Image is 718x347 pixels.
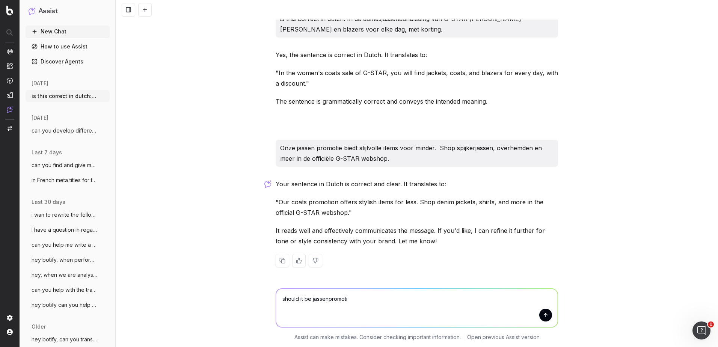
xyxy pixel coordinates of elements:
[32,241,98,249] span: can you help me write a story related to
[32,226,98,234] span: I have a question in regards to the SEO
[26,254,110,266] button: hey botify, when performing a keyword an
[276,289,558,327] textarea: should it be jassenpromoti
[32,323,46,330] span: older
[26,333,110,345] button: hey botify, can you translate the follow
[26,209,110,221] button: i wan to rewrite the following meta desc
[276,68,558,89] p: "In the women's coats sale of G-STAR, you will find jackets, coats, and blazers for every day, wi...
[26,56,110,68] a: Discover Agents
[29,8,35,15] img: Assist
[29,6,107,17] button: Assist
[7,48,13,54] img: Analytics
[26,26,110,38] button: New Chat
[276,50,558,60] p: Yes, the sentence is correct in Dutch. It translates to:
[7,329,13,335] img: My account
[26,239,110,251] button: can you help me write a story related to
[7,77,13,84] img: Activation
[6,6,13,15] img: Botify logo
[467,333,540,341] a: Open previous Assist version
[32,336,98,343] span: hey botify, can you translate the follow
[264,180,272,188] img: Botify assist logo
[38,6,58,17] h1: Assist
[32,198,65,206] span: last 30 days
[32,114,48,122] span: [DATE]
[32,80,48,87] span: [DATE]
[26,41,110,53] a: How to use Assist
[26,90,110,102] button: is this correct in dutch: In de damesjas
[276,225,558,246] p: It reads well and effectively communicates the message. If you'd like, I can refine it further fo...
[7,92,13,98] img: Studio
[26,159,110,171] button: can you find and give me articles from d
[276,96,558,107] p: The sentence is grammatically correct and conveys the intended meaning.
[26,284,110,296] button: can you help with the translation of thi
[32,286,98,294] span: can you help with the translation of thi
[32,92,98,100] span: is this correct in dutch: In de damesjas
[280,14,554,35] p: is this correct in dutch: In de damesjassenaanbieding van G-STAR [PERSON_NAME] [PERSON_NAME] en b...
[26,269,110,281] button: hey, when we are analysing meta titles,
[7,63,13,69] img: Intelligence
[276,197,558,218] p: "Our coats promotion offers stylish items for less. Shop denim jackets, shirts, and more in the o...
[32,301,98,309] span: hey botify can you help me with this fre
[32,127,98,134] span: can you develop different suggestions fo
[8,126,12,131] img: Switch project
[32,161,98,169] span: can you find and give me articles from d
[708,321,714,327] span: 1
[32,271,98,279] span: hey, when we are analysing meta titles,
[294,333,461,341] p: Assist can make mistakes. Consider checking important information.
[32,149,62,156] span: last 7 days
[7,315,13,321] img: Setting
[692,321,710,339] iframe: Intercom live chat
[26,299,110,311] button: hey botify can you help me with this fre
[32,177,98,184] span: in French meta titles for the G-STAR pag
[32,211,98,219] span: i wan to rewrite the following meta desc
[32,256,98,264] span: hey botify, when performing a keyword an
[7,106,13,113] img: Assist
[276,179,558,189] p: Your sentence in Dutch is correct and clear. It translates to:
[280,143,554,164] p: Onze jassen promotie biedt stijlvolle items voor minder. Shop spijkerjassen, overhemden en meer i...
[26,125,110,137] button: can you develop different suggestions fo
[26,224,110,236] button: I have a question in regards to the SEO
[26,174,110,186] button: in French meta titles for the G-STAR pag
